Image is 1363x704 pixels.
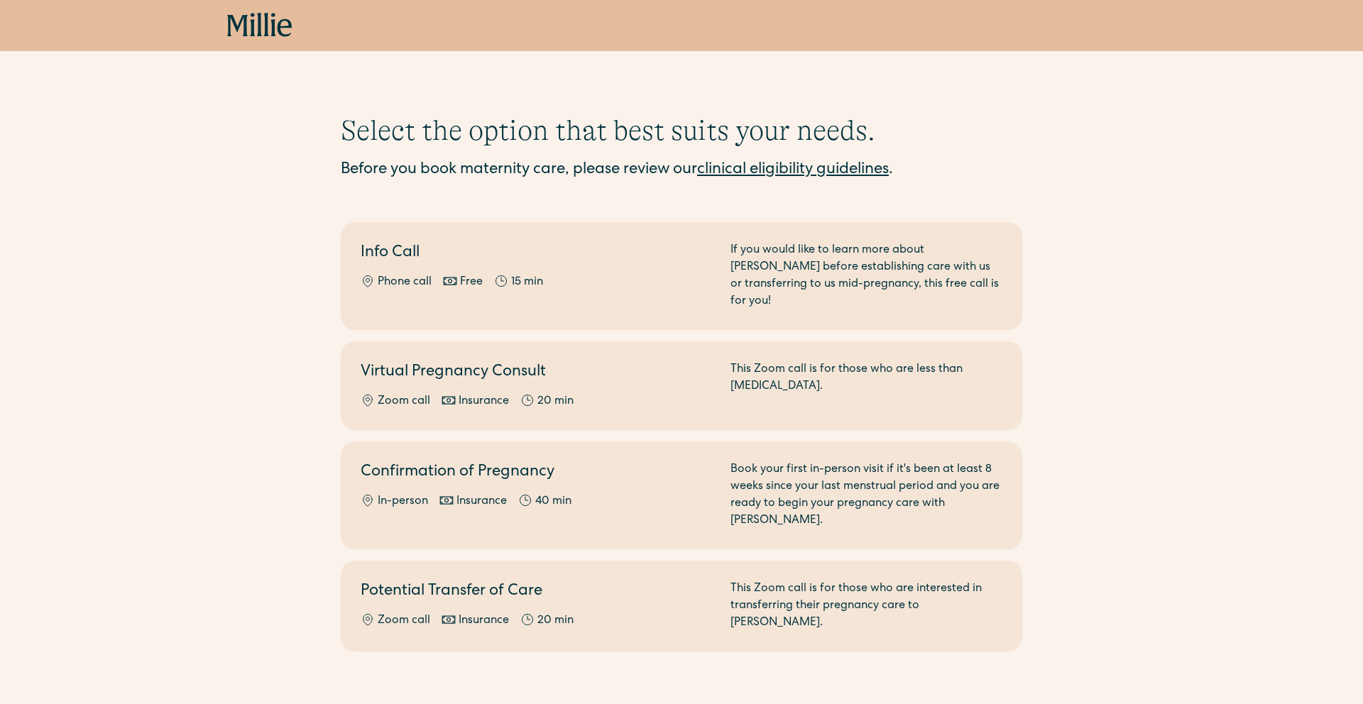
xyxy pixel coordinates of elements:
[341,114,1022,148] h1: Select the option that best suits your needs.
[730,242,1002,310] div: If you would like to learn more about [PERSON_NAME] before establishing care with us or transferr...
[341,341,1022,430] a: Virtual Pregnancy ConsultZoom callInsurance20 minThis Zoom call is for those who are less than [M...
[378,493,428,510] div: In-person
[460,274,483,291] div: Free
[361,361,713,385] h2: Virtual Pregnancy Consult
[535,493,571,510] div: 40 min
[361,461,713,485] h2: Confirmation of Pregnancy
[459,393,509,410] div: Insurance
[537,393,574,410] div: 20 min
[697,163,889,178] a: clinical eligibility guidelines
[730,461,1002,529] div: Book your first in-person visit if it's been at least 8 weeks since your last menstrual period an...
[511,274,543,291] div: 15 min
[730,361,1002,410] div: This Zoom call is for those who are less than [MEDICAL_DATA].
[730,581,1002,632] div: This Zoom call is for those who are interested in transferring their pregnancy care to [PERSON_NA...
[378,274,432,291] div: Phone call
[361,581,713,604] h2: Potential Transfer of Care
[456,493,507,510] div: Insurance
[378,612,430,629] div: Zoom call
[341,561,1022,651] a: Potential Transfer of CareZoom callInsurance20 minThis Zoom call is for those who are interested ...
[341,159,1022,182] div: Before you book maternity care, please review our .
[378,393,430,410] div: Zoom call
[537,612,574,629] div: 20 min
[459,612,509,629] div: Insurance
[361,242,713,265] h2: Info Call
[341,222,1022,330] a: Info CallPhone callFree15 minIf you would like to learn more about [PERSON_NAME] before establish...
[341,441,1022,549] a: Confirmation of PregnancyIn-personInsurance40 minBook your first in-person visit if it's been at ...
